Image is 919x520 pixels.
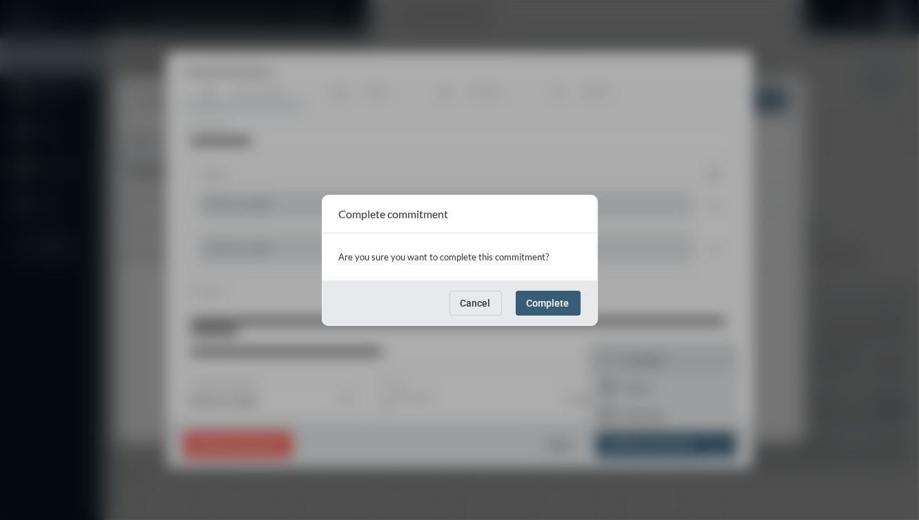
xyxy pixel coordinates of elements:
p: Are you sure you want to complete this commitment? [339,247,581,267]
h2: Complete commitment [339,207,449,220]
span: Cancel [461,298,491,309]
button: Cancel [449,291,502,316]
span: Complete [527,298,570,309]
button: Complete [516,291,581,316]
